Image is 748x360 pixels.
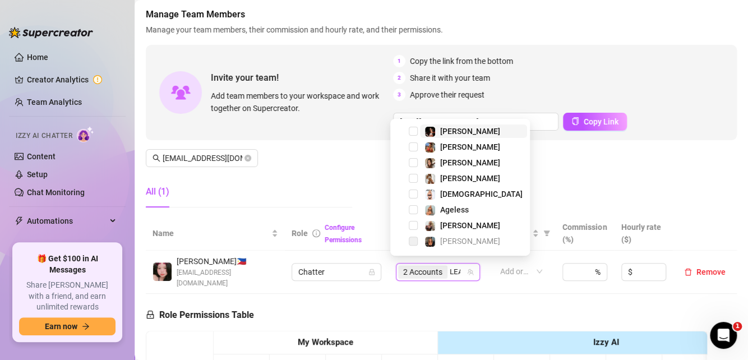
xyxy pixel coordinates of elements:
div: All (1) [146,185,169,199]
a: Configure Permissions [325,224,362,244]
span: 2 [393,72,405,84]
span: Remove [696,267,726,276]
img: Paige [425,237,435,247]
span: team [467,269,474,275]
span: [PERSON_NAME] [440,174,500,183]
span: Role [292,229,308,238]
img: Kaitlyn [425,142,435,153]
span: Share [PERSON_NAME] with a friend, and earn unlimited rewards [19,280,116,313]
img: Leah [425,127,435,137]
span: delete [684,268,692,276]
input: Search members [163,152,242,164]
span: filter [543,230,550,237]
span: Chatter [298,264,375,280]
span: Select tree node [409,127,418,136]
span: Add team members to your workspace and work together on Supercreator. [211,90,389,114]
span: Manage your team members, their commission and hourly rate, and their permissions. [146,24,737,36]
span: Name [153,227,269,239]
span: thunderbolt [15,216,24,225]
span: Chat Copilot [27,234,107,252]
span: Approve their request [410,89,484,101]
span: arrow-right [82,322,90,330]
img: AI Chatter [77,126,94,142]
span: Select tree node [409,237,418,246]
span: lock [146,310,155,319]
strong: Izzy AI [593,337,619,347]
span: [PERSON_NAME] [440,221,500,230]
img: NICOLETTE [425,221,435,231]
span: Select tree node [409,142,418,151]
span: [EMAIL_ADDRESS][DOMAIN_NAME] [177,267,278,289]
strong: My Workspace [298,337,353,347]
span: 2 Accounts [398,265,447,279]
span: 3 [393,89,405,101]
a: Content [27,152,56,161]
a: Creator Analytics exclamation-circle [27,71,117,89]
span: Automations [27,212,107,230]
button: close-circle [244,155,251,161]
span: [PERSON_NAME] [440,237,500,246]
img: logo-BBDzfeDw.svg [9,27,93,38]
span: [PERSON_NAME] 🇵🇭 [177,255,278,267]
img: Ageless [425,205,435,215]
img: Jessica [425,158,435,168]
span: Share it with your team [410,72,490,84]
span: [PERSON_NAME] [440,142,500,151]
h5: Role Permissions Table [146,308,254,322]
span: copy [571,117,579,125]
a: Team Analytics [27,98,82,107]
span: 2 Accounts [403,266,442,278]
span: 1 [393,55,405,67]
button: Earn nowarrow-right [19,317,116,335]
span: Earn now [45,322,77,331]
span: Ageless [440,205,469,214]
span: Select tree node [409,158,418,167]
span: lock [368,269,375,275]
a: Setup [27,170,48,179]
span: Izzy AI Chatter [16,131,72,141]
img: Anamae Mejorada Sumapig [153,262,172,281]
span: Select tree node [409,221,418,230]
th: Hourly rate ($) [615,216,673,251]
span: [PERSON_NAME] [440,127,500,136]
span: 1 [733,322,742,331]
button: Remove [680,265,730,279]
span: Select tree node [409,205,418,214]
span: [PERSON_NAME] [440,158,500,167]
span: filter [541,225,552,242]
span: Select tree node [409,190,418,199]
span: Invite your team! [211,71,393,85]
span: 🎁 Get $100 in AI Messages [19,253,116,275]
span: [DEMOGRAPHIC_DATA] [440,190,523,199]
img: Alexis [425,174,435,184]
th: Commission (%) [556,216,614,251]
a: Home [27,53,48,62]
th: Name [146,216,285,251]
span: Copy the link from the bottom [410,55,513,67]
button: Copy Link [563,113,627,131]
span: Copy Link [584,117,618,126]
span: info-circle [312,229,320,237]
span: Select tree node [409,174,418,183]
iframe: Intercom live chat [710,322,737,349]
img: Ainslee [425,190,435,200]
a: Chat Monitoring [27,188,85,197]
span: search [153,154,160,162]
span: Manage Team Members [146,8,737,21]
